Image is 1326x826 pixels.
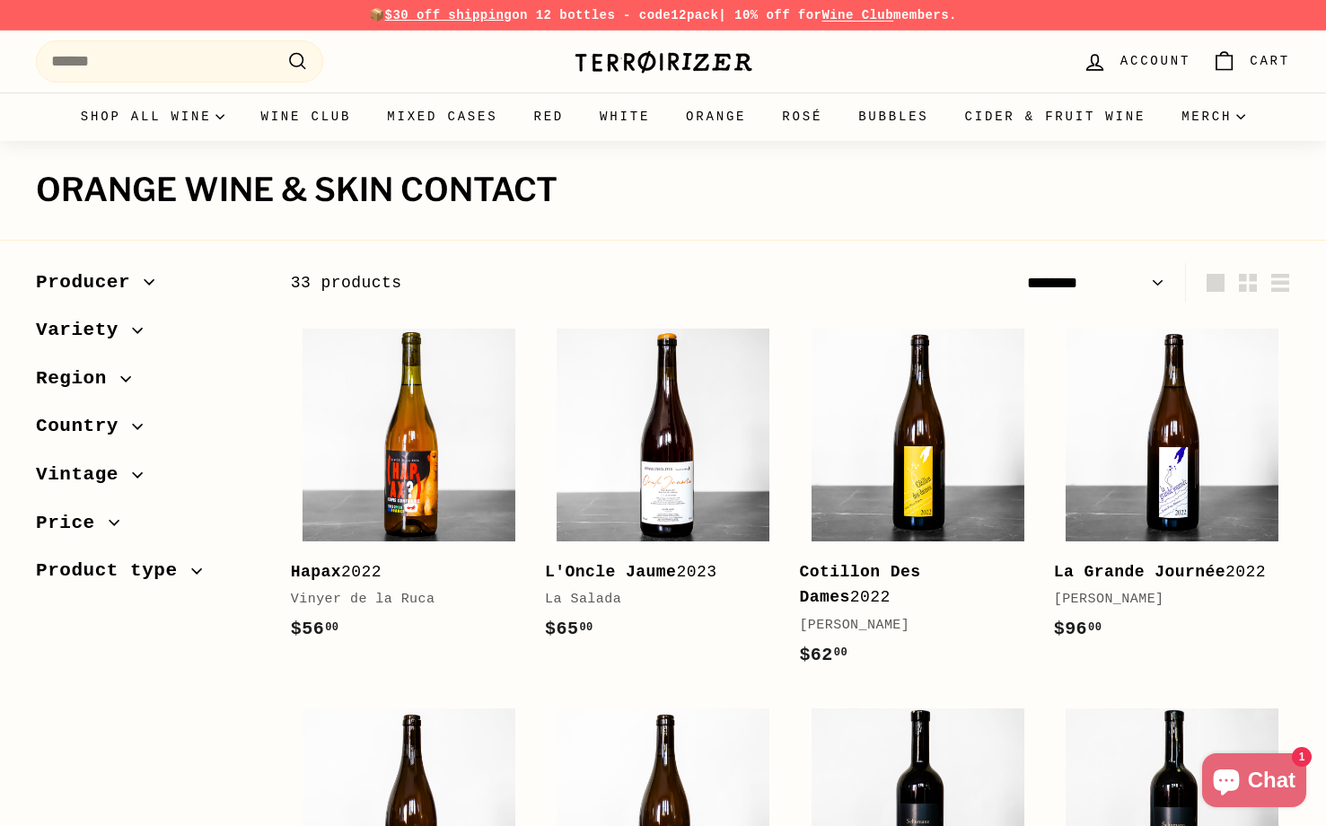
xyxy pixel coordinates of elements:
[821,8,893,22] a: Wine Club
[799,563,920,607] b: Cotillon Des Dames
[515,92,582,141] a: Red
[291,619,339,639] span: $56
[36,315,132,346] span: Variety
[291,563,341,581] b: Hapax
[291,270,791,296] div: 33 products
[947,92,1164,141] a: Cider & Fruit Wine
[1054,619,1102,639] span: $96
[291,559,509,585] div: 2022
[799,615,1017,637] div: [PERSON_NAME]
[36,359,262,408] button: Region
[291,589,509,611] div: Vinyer de la Ruca
[834,646,847,659] sup: 00
[36,364,120,394] span: Region
[545,559,763,585] div: 2023
[764,92,840,141] a: Rosé
[36,172,1290,208] h1: Orange wine & Skin contact
[1164,92,1263,141] summary: Merch
[545,619,593,639] span: $65
[668,92,764,141] a: Orange
[1201,35,1301,88] a: Cart
[545,589,763,611] div: La Salada
[36,311,262,359] button: Variety
[36,508,109,539] span: Price
[36,263,262,312] button: Producer
[1054,316,1290,662] a: La Grande Journée2022[PERSON_NAME]
[545,316,781,662] a: L'Oncle Jaume2023La Salada
[36,551,262,600] button: Product type
[1250,51,1290,71] span: Cart
[671,8,718,22] strong: 12pack
[36,460,132,490] span: Vintage
[579,621,593,634] sup: 00
[1054,563,1225,581] b: La Grande Journée
[799,559,1017,611] div: 2022
[36,411,132,442] span: Country
[799,316,1035,688] a: Cotillon Des Dames2022[PERSON_NAME]
[799,645,847,665] span: $62
[840,92,946,141] a: Bubbles
[369,92,515,141] a: Mixed Cases
[36,407,262,455] button: Country
[242,92,369,141] a: Wine Club
[1054,589,1272,611] div: [PERSON_NAME]
[36,455,262,504] button: Vintage
[582,92,668,141] a: White
[36,556,191,586] span: Product type
[36,5,1290,25] p: 📦 on 12 bottles - code | 10% off for members.
[545,563,676,581] b: L'Oncle Jaume
[1120,51,1190,71] span: Account
[63,92,243,141] summary: Shop all wine
[36,504,262,552] button: Price
[36,268,144,298] span: Producer
[1197,753,1312,812] inbox-online-store-chat: Shopify online store chat
[325,621,338,634] sup: 00
[1088,621,1102,634] sup: 00
[1072,35,1201,88] a: Account
[385,8,513,22] span: $30 off shipping
[1054,559,1272,585] div: 2022
[291,316,527,662] a: Hapax2022Vinyer de la Ruca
